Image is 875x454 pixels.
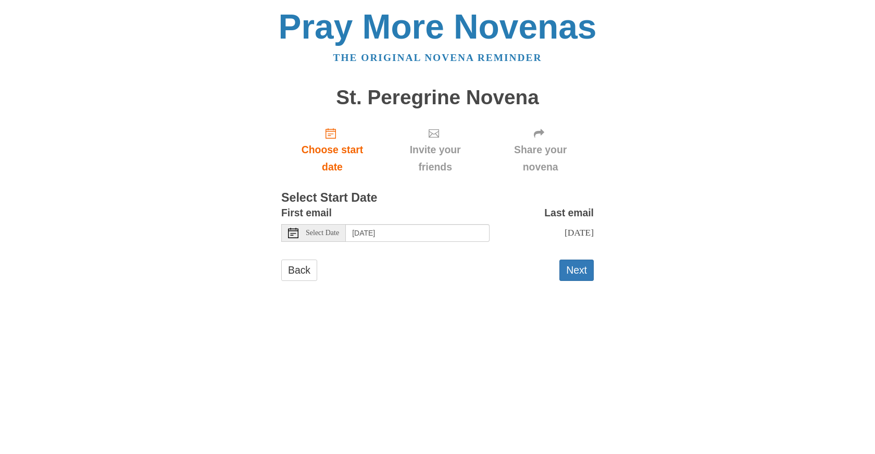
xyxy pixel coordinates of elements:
[383,119,487,181] div: Click "Next" to confirm your start date first.
[487,119,594,181] div: Click "Next" to confirm your start date first.
[281,191,594,205] h3: Select Start Date
[279,7,597,46] a: Pray More Novenas
[292,141,373,176] span: Choose start date
[544,204,594,222] label: Last email
[394,141,477,176] span: Invite your friends
[281,87,594,109] h1: St. Peregrine Novena
[306,229,339,237] span: Select Date
[559,260,594,281] button: Next
[281,119,383,181] a: Choose start date
[565,227,594,238] span: [DATE]
[281,204,332,222] label: First email
[333,52,542,63] a: The original novena reminder
[281,260,317,281] a: Back
[497,141,583,176] span: Share your novena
